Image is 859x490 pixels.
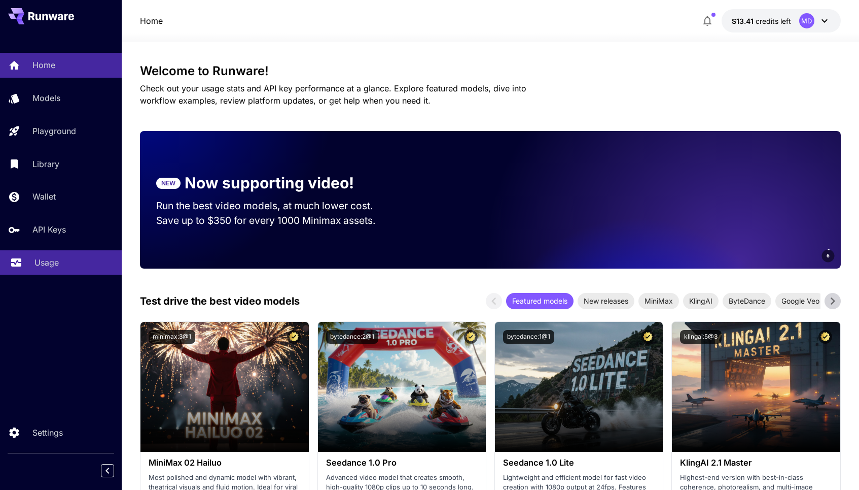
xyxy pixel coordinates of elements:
[318,322,486,452] img: alt
[723,296,771,306] span: ByteDance
[683,296,719,306] span: KlingAI
[156,213,392,228] p: Save up to $350 for every 1000 Minimax assets.
[756,17,791,25] span: credits left
[683,293,719,309] div: KlingAI
[32,427,63,439] p: Settings
[140,293,300,309] p: Test drive the best video models
[722,9,841,32] button: $13.41026MD
[680,458,832,468] h3: KlingAI 2.1 Master
[723,293,771,309] div: ByteDance
[34,256,59,269] p: Usage
[641,330,655,344] button: Certified Model – Vetted for best performance and includes a commercial license.
[506,293,574,309] div: Featured models
[775,293,826,309] div: Google Veo
[818,330,832,344] button: Certified Model – Vetted for best performance and includes a commercial license.
[156,199,392,213] p: Run the best video models, at much lower cost.
[506,296,574,306] span: Featured models
[32,125,76,137] p: Playground
[326,458,478,468] h3: Seedance 1.0 Pro
[578,296,634,306] span: New releases
[140,64,840,78] h3: Welcome to Runware!
[101,464,114,477] button: Collapse sidebar
[638,293,679,309] div: MiniMax
[503,330,554,344] button: bytedance:1@1
[140,83,526,106] span: Check out your usage stats and API key performance at a glance. Explore featured models, dive int...
[32,190,56,203] p: Wallet
[32,158,59,170] p: Library
[827,252,830,259] span: 6
[732,16,791,26] div: $13.41026
[680,330,722,344] button: klingai:5@3
[140,322,308,452] img: alt
[638,296,679,306] span: MiniMax
[140,15,163,27] a: Home
[464,330,478,344] button: Certified Model – Vetted for best performance and includes a commercial license.
[149,458,300,468] h3: MiniMax 02 Hailuo
[140,15,163,27] nav: breadcrumb
[287,330,301,344] button: Certified Model – Vetted for best performance and includes a commercial license.
[32,223,66,236] p: API Keys
[495,322,663,452] img: alt
[149,330,195,344] button: minimax:3@1
[185,172,354,194] p: Now supporting video!
[326,330,378,344] button: bytedance:2@1
[672,322,840,452] img: alt
[32,92,60,104] p: Models
[578,293,634,309] div: New releases
[109,462,122,480] div: Collapse sidebar
[503,458,655,468] h3: Seedance 1.0 Lite
[775,296,826,306] span: Google Veo
[799,13,814,28] div: MD
[32,59,55,71] p: Home
[732,17,756,25] span: $13.41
